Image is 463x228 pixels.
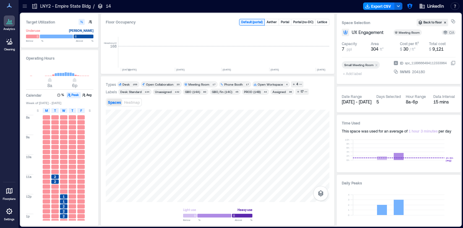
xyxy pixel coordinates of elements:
text: [DATE] [223,68,231,71]
button: Peak [66,92,81,98]
p: Settings [4,217,15,221]
button: % [56,92,66,98]
span: Below % [26,39,43,43]
span: Heatmap [124,100,140,104]
button: Aether [265,19,279,25]
span: 1 [63,199,65,204]
span: Week of [DATE] - [DATE] [26,101,93,105]
span: S [89,108,91,113]
button: Export CSV [363,2,395,10]
p: Cleaning [4,48,15,51]
div: 17 [300,89,304,95]
div: 5 [376,99,401,105]
tspan: 3 [348,198,349,201]
div: 4 [285,82,289,86]
a: Floorplans [1,184,18,203]
button: Back to floor [417,19,448,26]
span: Below % [183,218,200,222]
div: 134 [144,90,150,94]
span: M [45,108,48,113]
span: ID [400,60,403,66]
span: $ [400,47,402,51]
h3: Daily Peaks [342,180,456,186]
a: Analytics [2,14,17,33]
div: Light use [183,207,196,213]
div: 132 [174,90,180,94]
text: [DATE] [122,68,131,71]
button: Portal [279,19,291,25]
text: [DATE] [271,68,279,71]
span: 1p [26,214,30,218]
div: 168 [131,82,138,86]
span: UX Engagement [352,29,384,36]
h3: Target Utilization [26,19,93,25]
div: Small Meeting Room [344,63,374,67]
div: PROD (14B) [244,90,261,94]
button: Default (portal) [239,19,264,25]
span: T [71,108,73,113]
div: Cost per ft² [400,41,419,46]
tspan: 4h [346,150,349,153]
span: LinkedIn [427,3,444,9]
span: 2 [63,214,65,218]
tspan: 4 [348,193,349,196]
div: Remove Small Meeting Room [374,63,380,67]
div: Capacity [342,41,357,46]
span: F [80,108,82,113]
p: Floorplans [3,197,16,201]
div: Labels [106,89,117,94]
span: 9,121 [432,46,444,52]
div: 204180 [411,69,426,75]
div: 15 mins [433,99,456,105]
div: Desk: Standard [120,90,142,94]
div: GBO (14A) [185,90,200,94]
div: Underuse [26,27,40,34]
button: LinkedIn [417,1,446,11]
h3: Time Used [342,120,456,126]
span: IWMS [400,69,410,75]
h3: Calendar [26,92,42,98]
span: ft² [380,47,384,51]
span: 8a [26,115,30,120]
span: S [37,108,39,113]
tspan: 6h [346,146,349,149]
button: Spaces [107,99,122,106]
div: spc_1189666494112333964 [404,60,447,66]
div: Open Workspace [258,82,283,87]
span: 304 [371,46,379,52]
text: [DATE] [128,68,137,71]
span: 12p [26,194,32,199]
div: Meeting Room [188,82,209,87]
tspan: 0h [346,158,349,162]
div: Open Collaboration [146,82,174,87]
span: T [54,108,56,113]
button: 204180 [412,69,456,75]
button: 17 [295,89,309,95]
div: Date Range [342,94,362,99]
div: Days Selected [376,94,401,99]
div: Types [106,82,116,87]
span: 11a [26,175,32,179]
span: 1 [63,194,65,199]
button: Heatmap [123,99,141,106]
span: 1 hour 3 minutes [409,129,438,133]
div: Area [371,41,379,46]
p: / [93,3,95,9]
tspan: 1 [348,208,349,211]
button: Portal (no-DC) [291,19,315,25]
p: 14 [106,3,111,9]
div: 45 [234,90,239,94]
span: / ft² [409,47,415,51]
span: 2 [54,175,56,179]
div: Meeting Room [399,30,421,35]
span: 30 [403,46,408,52]
span: 9a [26,135,30,139]
div: Desk [122,82,130,87]
div: Hour Range [406,94,426,99]
tspan: 0 [348,213,349,217]
span: 8a [47,83,52,88]
div: Assigned [272,90,286,94]
tspan: 8h [346,142,349,145]
span: 2 [63,209,65,213]
div: Data Interval [433,94,455,99]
